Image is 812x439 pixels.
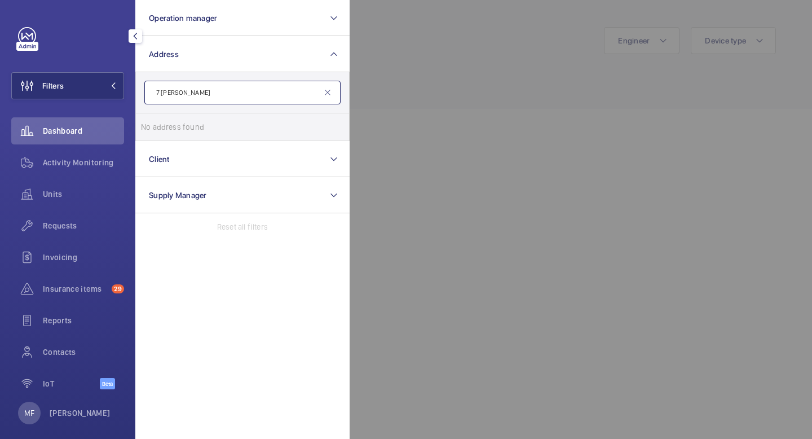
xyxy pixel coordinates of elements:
button: Filters [11,72,124,99]
span: Requests [43,220,124,231]
p: [PERSON_NAME] [50,407,111,419]
span: Invoicing [43,252,124,263]
span: Reports [43,315,124,326]
span: Dashboard [43,125,124,137]
span: Filters [42,80,64,91]
span: IoT [43,378,100,389]
span: Insurance items [43,283,107,295]
p: MF [24,407,34,419]
span: 29 [112,284,124,293]
span: Activity Monitoring [43,157,124,168]
span: Units [43,188,124,200]
span: Contacts [43,346,124,358]
span: Beta [100,378,115,389]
